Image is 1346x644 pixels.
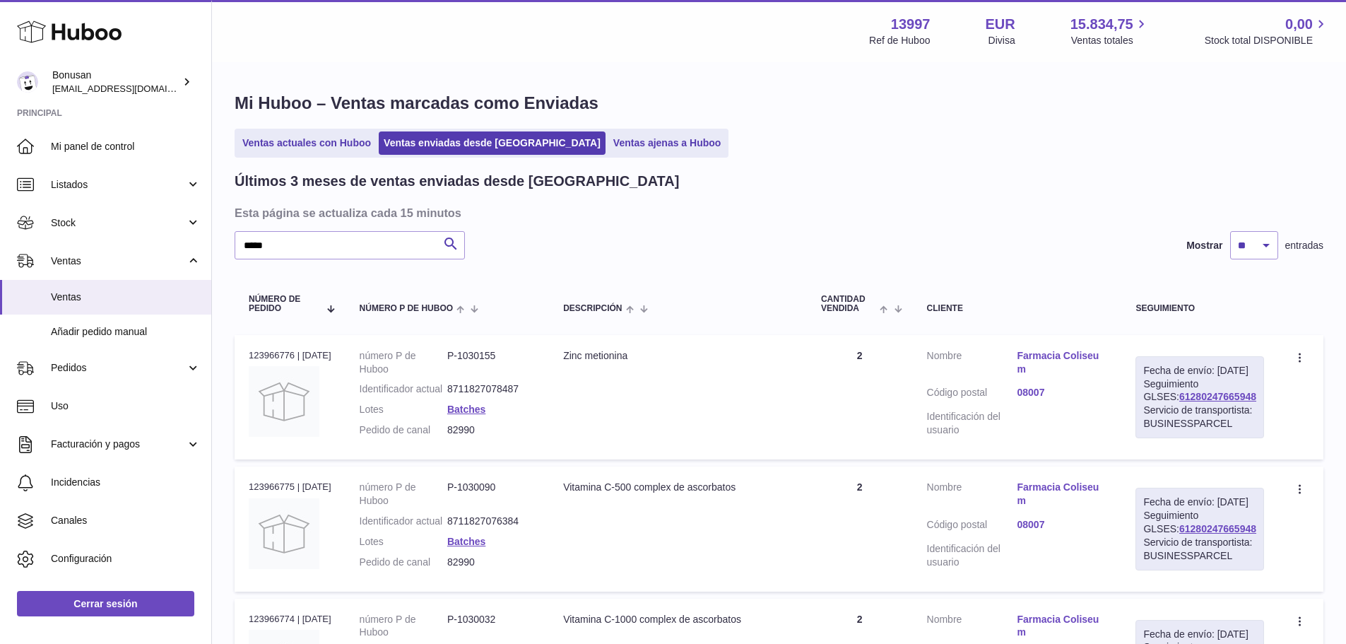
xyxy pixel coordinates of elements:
dt: Identificador actual [360,515,447,528]
span: Incidencias [51,476,201,489]
span: Pedidos [51,361,186,375]
div: 123966775 | [DATE] [249,481,331,493]
a: Ventas enviadas desde [GEOGRAPHIC_DATA] [379,131,606,155]
strong: EUR [985,15,1015,34]
div: 123966774 | [DATE] [249,613,331,626]
a: 08007 [1017,386,1107,399]
dt: Lotes [360,403,447,416]
dd: P-1030155 [447,349,535,376]
span: Stock total DISPONIBLE [1205,34,1329,47]
dt: Identificación del usuario [927,410,1017,437]
h1: Mi Huboo – Ventas marcadas como Enviadas [235,92,1323,115]
dt: Código postal [927,518,1017,535]
a: 08007 [1017,518,1107,532]
a: Batches [447,536,485,547]
dt: Lotes [360,535,447,549]
div: Servicio de transportista: BUSINESSPARCEL [1143,536,1256,563]
h2: Últimos 3 meses de ventas enviadas desde [GEOGRAPHIC_DATA] [235,172,679,191]
a: Farmacia Coliseum [1017,481,1107,508]
dt: Pedido de canal [360,423,447,437]
td: 2 [807,335,913,459]
dt: número P de Huboo [360,349,447,376]
dd: P-1030032 [447,613,535,640]
span: Ventas [51,254,186,268]
span: Mi panel de control [51,140,201,153]
div: Ref de Huboo [869,34,930,47]
div: Divisa [988,34,1015,47]
a: 61280247665948 [1179,523,1256,534]
img: no-photo.jpg [249,498,319,569]
a: Batches [447,404,485,415]
h3: Esta página se actualiza cada 15 minutos [235,205,1320,221]
span: 0,00 [1285,15,1313,34]
label: Mostrar [1186,239,1222,252]
div: Fecha de envío: [DATE] [1143,496,1256,509]
div: Vitamina C-500 complex de ascorbatos [563,481,793,494]
dt: Código postal [927,386,1017,403]
span: Stock [51,216,186,230]
span: Canales [51,514,201,527]
dd: 8711827076384 [447,515,535,528]
span: número P de Huboo [360,304,453,313]
dt: Identificador actual [360,382,447,396]
a: 15.834,75 Ventas totales [1070,15,1150,47]
div: Servicio de transportista: BUSINESSPARCEL [1143,404,1256,431]
a: 61280247665948 [1179,391,1256,402]
a: Cerrar sesión [17,591,194,616]
dt: Nombre [927,481,1017,511]
dd: P-1030090 [447,481,535,508]
span: Ventas [51,291,201,304]
div: Seguimiento GLSES: [1135,488,1264,570]
div: Fecha de envío: [DATE] [1143,628,1256,641]
dt: Nombre [927,349,1017,380]
dt: Nombre [927,613,1017,643]
a: Ventas ajenas a Huboo [608,131,726,155]
dd: 82990 [447,423,535,437]
span: [EMAIL_ADDRESS][DOMAIN_NAME] [52,83,208,94]
span: Listados [51,178,186,192]
div: Seguimiento [1135,304,1264,313]
dt: Pedido de canal [360,556,447,569]
a: Farmacia Coliseum [1017,349,1107,376]
span: Descripción [563,304,622,313]
dt: Identificación del usuario [927,542,1017,569]
div: Zinc metionina [563,349,793,363]
td: 2 [807,467,913,591]
strong: 13997 [891,15,931,34]
a: 0,00 Stock total DISPONIBLE [1205,15,1329,47]
div: Cliente [927,304,1108,313]
a: Ventas actuales con Huboo [237,131,376,155]
span: Cantidad vendida [821,295,876,313]
span: Facturación y pagos [51,438,186,451]
a: Farmacia Coliseum [1017,613,1107,640]
div: 123966776 | [DATE] [249,349,331,362]
div: Seguimiento GLSES: [1135,356,1264,438]
dd: 8711827078487 [447,382,535,396]
dd: 82990 [447,556,535,569]
span: Configuración [51,552,201,566]
img: no-photo.jpg [249,366,319,437]
div: Bonusan [52,69,179,95]
span: Añadir pedido manual [51,325,201,339]
dt: número P de Huboo [360,481,447,508]
span: Ventas totales [1071,34,1150,47]
span: Uso [51,399,201,413]
div: Fecha de envío: [DATE] [1143,364,1256,377]
img: info@bonusan.es [17,71,38,93]
span: Número de pedido [249,295,319,313]
span: 15.834,75 [1070,15,1133,34]
div: Vitamina C-1000 complex de ascorbatos [563,613,793,626]
dt: número P de Huboo [360,613,447,640]
span: entradas [1285,239,1323,252]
